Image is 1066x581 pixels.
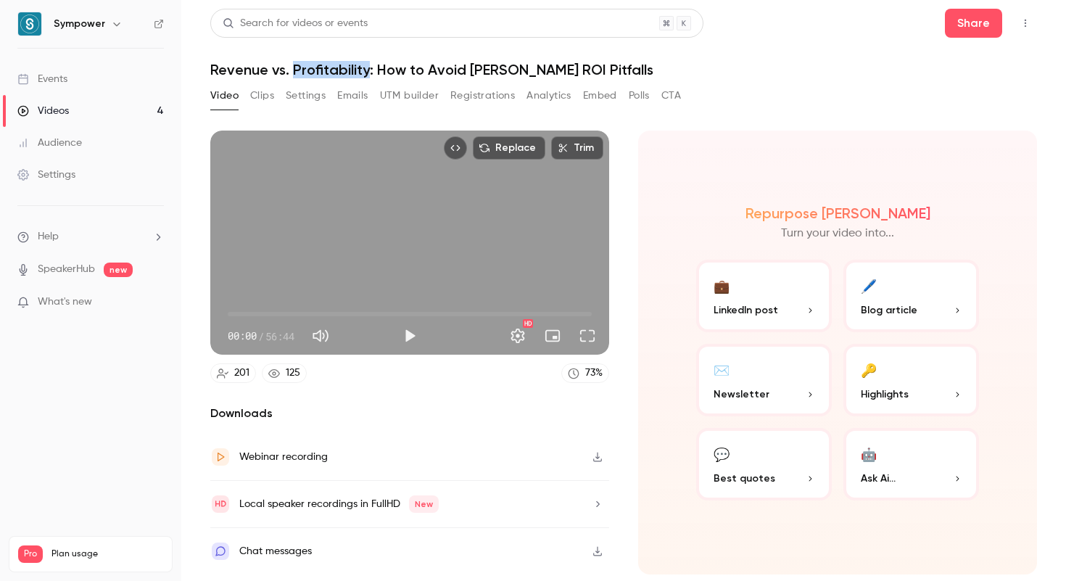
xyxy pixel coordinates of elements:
[561,363,609,383] a: 73%
[17,104,69,118] div: Videos
[714,358,730,381] div: ✉️
[54,17,105,31] h6: Sympower
[714,274,730,297] div: 💼
[745,205,930,222] h2: Repurpose [PERSON_NAME]
[234,366,249,381] div: 201
[210,405,609,422] h2: Downloads
[250,84,274,107] button: Clips
[51,548,163,560] span: Plan usage
[409,495,439,513] span: New
[861,471,896,486] span: Ask Ai...
[17,168,75,182] div: Settings
[228,329,257,344] span: 00:00
[210,363,256,383] a: 201
[38,229,59,244] span: Help
[573,321,602,350] button: Full screen
[629,84,650,107] button: Polls
[17,229,164,244] li: help-dropdown-opener
[583,84,617,107] button: Embed
[861,442,877,465] div: 🤖
[714,387,769,402] span: Newsletter
[696,428,832,500] button: 💬Best quotes
[696,344,832,416] button: ✉️Newsletter
[1014,12,1037,35] button: Top Bar Actions
[473,136,545,160] button: Replace
[380,84,439,107] button: UTM builder
[661,84,681,107] button: CTA
[843,260,979,332] button: 🖊️Blog article
[714,442,730,465] div: 💬
[306,321,335,350] button: Mute
[265,329,294,344] span: 56:44
[843,428,979,500] button: 🤖Ask Ai...
[450,84,515,107] button: Registrations
[714,471,775,486] span: Best quotes
[286,366,300,381] div: 125
[843,344,979,416] button: 🔑Highlights
[538,321,567,350] button: Turn on miniplayer
[262,363,307,383] a: 125
[210,61,1037,78] h1: Revenue vs. Profitability: How to Avoid [PERSON_NAME] ROI Pitfalls
[223,16,368,31] div: Search for videos or events
[696,260,832,332] button: 💼LinkedIn post
[395,321,424,350] button: Play
[861,387,909,402] span: Highlights
[104,263,133,277] span: new
[861,358,877,381] div: 🔑
[551,136,603,160] button: Trim
[228,329,294,344] div: 00:00
[523,319,533,328] div: HD
[239,495,439,513] div: Local speaker recordings in FullHD
[861,302,917,318] span: Blog article
[444,136,467,160] button: Embed video
[503,321,532,350] button: Settings
[337,84,368,107] button: Emails
[38,262,95,277] a: SpeakerHub
[38,294,92,310] span: What's new
[861,274,877,297] div: 🖊️
[286,84,326,107] button: Settings
[945,9,1002,38] button: Share
[258,329,264,344] span: /
[585,366,603,381] div: 73 %
[17,136,82,150] div: Audience
[210,84,239,107] button: Video
[781,225,894,242] p: Turn your video into...
[526,84,571,107] button: Analytics
[239,448,328,466] div: Webinar recording
[18,545,43,563] span: Pro
[17,72,67,86] div: Events
[18,12,41,36] img: Sympower
[239,543,312,560] div: Chat messages
[714,302,778,318] span: LinkedIn post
